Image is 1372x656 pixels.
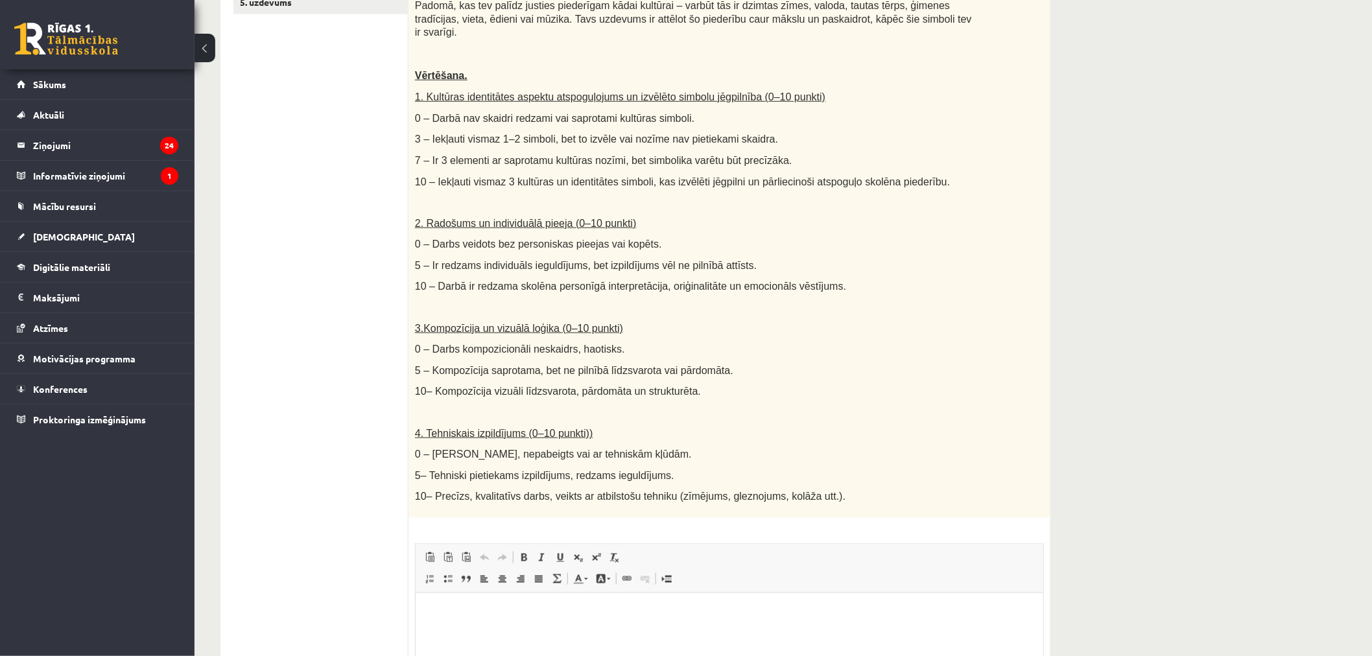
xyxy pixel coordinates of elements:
span: Digitālie materiāli [33,261,110,273]
a: Цвет текста [569,570,592,587]
span: Mācību resursi [33,200,96,212]
span: 1. Kultūras identitātes aspektu atspoguļojums un izvēlēto simbolu jēgpilnība (0–10 punkti) [415,91,825,102]
a: Надстрочный индекс [587,549,606,566]
a: По ширине [530,570,548,587]
a: [DEMOGRAPHIC_DATA] [17,222,178,252]
span: 3.Kompozīcija un vizuālā loģika (0–10 punkti) [415,323,623,334]
span: 0 – [PERSON_NAME], nepabeigts vai ar tehniskām kļūdām. [415,449,692,460]
a: Konferences [17,374,178,404]
body: Визуальный текстовый редактор, wiswyg-editor-user-answer-47433832510960 [13,13,615,27]
a: Sākums [17,69,178,99]
a: Полужирный (Ctrl+B) [515,549,533,566]
i: 1 [161,167,178,185]
span: Atzīmes [33,322,68,334]
a: Motivācijas programma [17,344,178,373]
span: 0 – Darbs kompozicionāli neskaidrs, haotisks. [415,344,625,355]
a: Digitālie materiāli [17,252,178,282]
span: 7 – Ir 3 elementi ar saprotamu kultūras nozīmi, bet simbolika varētu būt precīzāka. [415,155,792,166]
span: 10– Kompozīcija vizuāli līdzsvarota, pārdomāta un strukturēta. [415,386,701,397]
span: Vērtēšana. [415,70,467,81]
span: 3 – Iekļauti vismaz 1–2 simboli, bet to izvēle vai nozīme nav pietiekami skaidra. [415,134,778,145]
span: 5 – Kompozīcija saprotama, bet ne pilnībā līdzsvarota vai pārdomāta. [415,365,733,376]
a: Вставить / удалить нумерованный список [421,570,439,587]
a: Убрать форматирование [606,549,624,566]
a: Вставить / удалить маркированный список [439,570,457,587]
span: 4. Tehniskais izpildījums (0–10 punkti)) [415,428,593,439]
span: Proktoringa izmēģinājums [33,414,146,425]
a: Подстрочный индекс [569,549,587,566]
span: Konferences [33,383,88,395]
a: По левому краю [475,570,493,587]
a: Курсив (Ctrl+I) [533,549,551,566]
legend: Informatīvie ziņojumi [33,161,178,191]
span: Motivācijas programma [33,353,136,364]
a: Вставить (Ctrl+V) [421,549,439,566]
span: Sākums [33,78,66,90]
a: Повторить (Ctrl+Y) [493,549,512,566]
a: Informatīvie ziņojumi1 [17,161,178,191]
a: Математика [548,570,566,587]
a: Aktuāli [17,100,178,130]
a: Atzīmes [17,313,178,343]
i: 24 [160,137,178,154]
span: 10 – Darbā ir redzama skolēna personīgā interpretācija, oriģinalitāte un emocionāls vēstījums. [415,281,846,292]
a: По правому краю [512,570,530,587]
span: 5– Tehniski pietiekams izpildījums, redzams ieguldījums. [415,470,674,481]
a: По центру [493,570,512,587]
a: Вставить/Редактировать ссылку (Ctrl+K) [618,570,636,587]
span: Aktuāli [33,109,64,121]
a: Цитата [457,570,475,587]
a: Ziņojumi24 [17,130,178,160]
span: 0 – Darbs veidots bez personiskas pieejas vai kopēts. [415,239,662,250]
a: Цвет фона [592,570,615,587]
a: Убрать ссылку [636,570,654,587]
a: Вставить разрыв страницы для печати [657,570,676,587]
a: Вставить из Word [457,549,475,566]
a: Подчеркнутый (Ctrl+U) [551,549,569,566]
span: 10– Precīzs, kvalitatīvs darbs, veikts ar atbilstošu tehniku (zīmējums, gleznojums, kolāža utt.). [415,491,846,502]
a: Вставить только текст (Ctrl+Shift+V) [439,549,457,566]
a: Proktoringa izmēģinājums [17,404,178,434]
span: 5 – Ir redzams individuāls ieguldījums, bet izpildījums vēl ne pilnībā attīsts. [415,260,757,271]
a: Отменить (Ctrl+Z) [475,549,493,566]
legend: Ziņojumi [33,130,178,160]
span: 0 – Darbā nav skaidri redzami vai saprotami kultūras simboli. [415,113,694,124]
span: 10 – Iekļauti vismaz 3 kultūras un identitātes simboli, kas izvēlēti jēgpilni un pārliecinoši ats... [415,176,950,187]
span: [DEMOGRAPHIC_DATA] [33,231,135,242]
a: Rīgas 1. Tālmācības vidusskola [14,23,118,55]
legend: Maksājumi [33,283,178,312]
span: 2. Radošums un individuālā pieeja (0–10 punkti) [415,218,637,229]
a: Mācību resursi [17,191,178,221]
a: Maksājumi [17,283,178,312]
